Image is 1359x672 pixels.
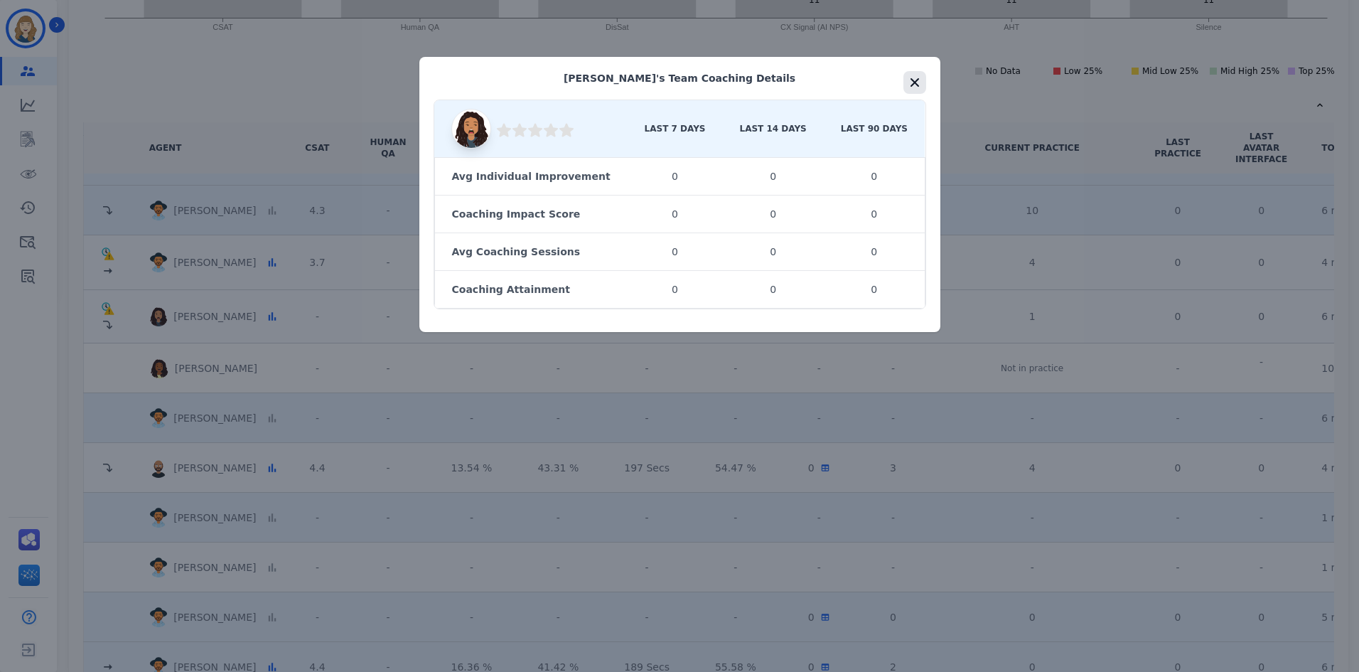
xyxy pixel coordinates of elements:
div: Coaching Attainment [452,282,570,297]
th: Last 90 Days [824,100,925,158]
img: manager [451,109,491,149]
div: 0 [841,245,908,259]
div: 0 [841,207,908,221]
div: Avg Individual Improvement [452,169,611,183]
th: Last 7 Days [628,100,723,158]
div: 0 [740,282,807,297]
div: [PERSON_NAME] 's Team Coaching Details [434,71,926,85]
div: 0 [740,207,807,221]
div: 0 [841,169,908,183]
div: 0 [645,245,706,259]
div: 0 [645,282,706,297]
div: Coaching Impact Score [452,207,581,221]
th: Last 14 Days [723,100,824,158]
div: 0 [740,169,807,183]
div: 0 [645,207,706,221]
div: 0 [645,169,706,183]
div: 0 [841,282,908,297]
div: 0 [740,245,807,259]
div: Avg Coaching Sessions [452,245,581,259]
